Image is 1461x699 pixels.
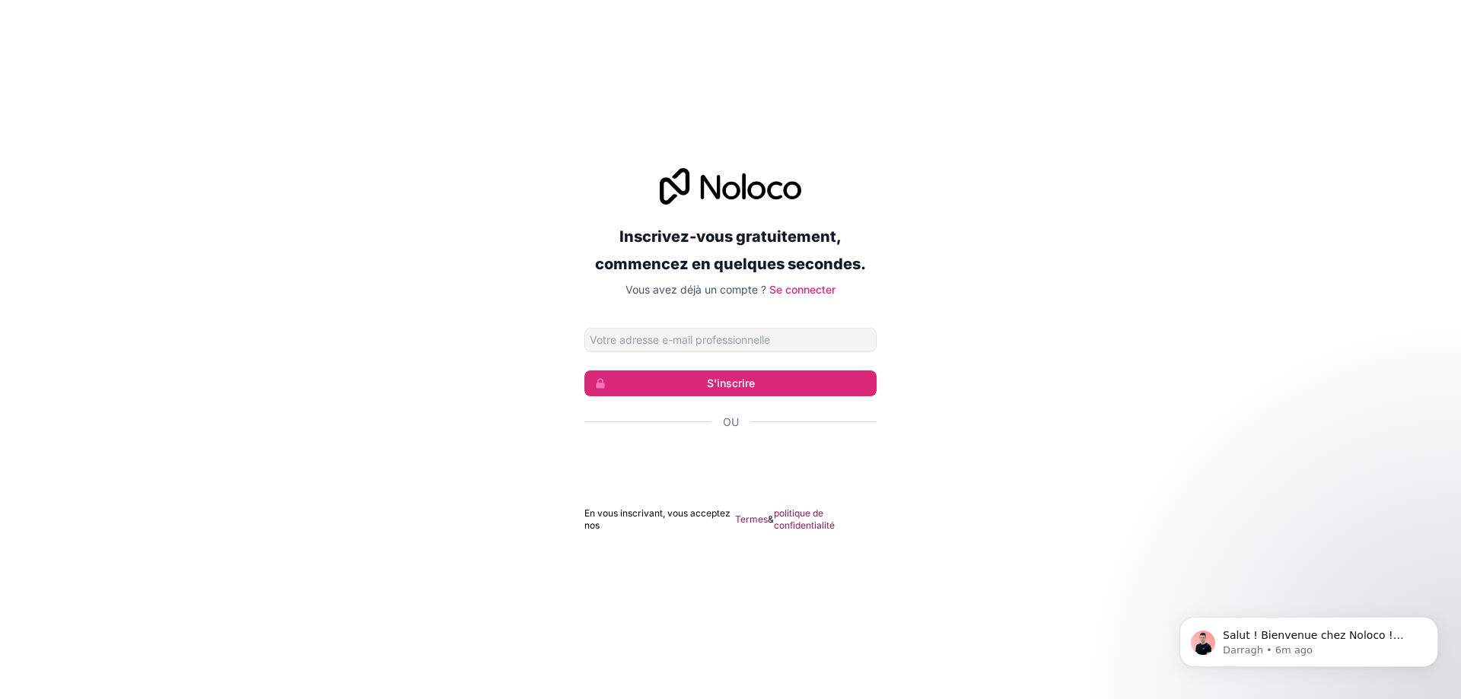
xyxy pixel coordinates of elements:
[577,446,884,480] iframe: Bouton "Se connecter avec Google"
[584,370,877,396] button: S'inscrire
[774,507,835,531] font: politique de confidentialité
[1157,585,1461,691] iframe: Message de notifications d'interphone
[595,227,866,273] font: Inscrivez-vous gratuitement, commencez en quelques secondes.
[774,507,877,532] a: politique de confidentialité
[707,377,755,389] font: S'inscrire
[584,507,730,531] font: En vous inscrivant, vous acceptez nos
[723,415,739,428] font: Ou
[769,283,836,296] a: Se connecter
[735,513,768,526] a: Termes
[735,513,768,525] font: Termes
[625,283,766,296] font: Vous avez déjà un compte ?
[768,513,774,525] font: &
[584,328,877,352] input: Adresse email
